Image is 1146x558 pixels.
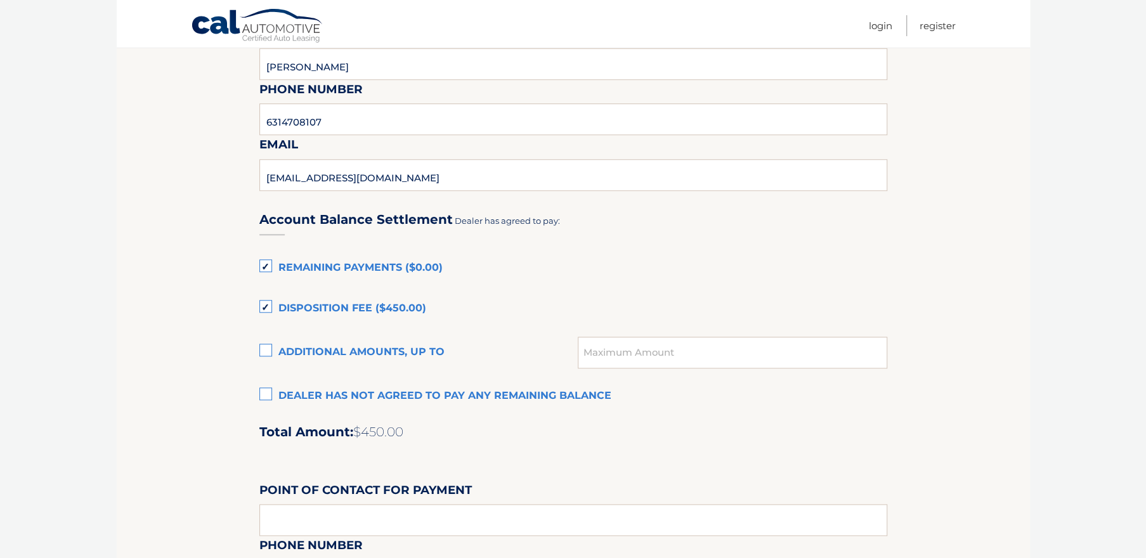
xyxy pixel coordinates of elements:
label: Email [259,135,298,159]
span: Dealer has agreed to pay: [455,216,560,226]
label: Remaining Payments ($0.00) [259,256,887,281]
span: $450.00 [353,424,403,439]
a: Login [869,15,892,36]
label: Point of Contact for Payment [259,481,472,504]
input: Maximum Amount [578,337,887,368]
label: Additional amounts, up to [259,340,578,365]
label: Dealer has not agreed to pay any remaining balance [259,384,887,409]
h3: Account Balance Settlement [259,212,453,228]
label: Phone Number [259,80,363,103]
a: Cal Automotive [191,8,324,45]
a: Register [920,15,956,36]
label: Disposition Fee ($450.00) [259,296,887,321]
h2: Total Amount: [259,424,887,440]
